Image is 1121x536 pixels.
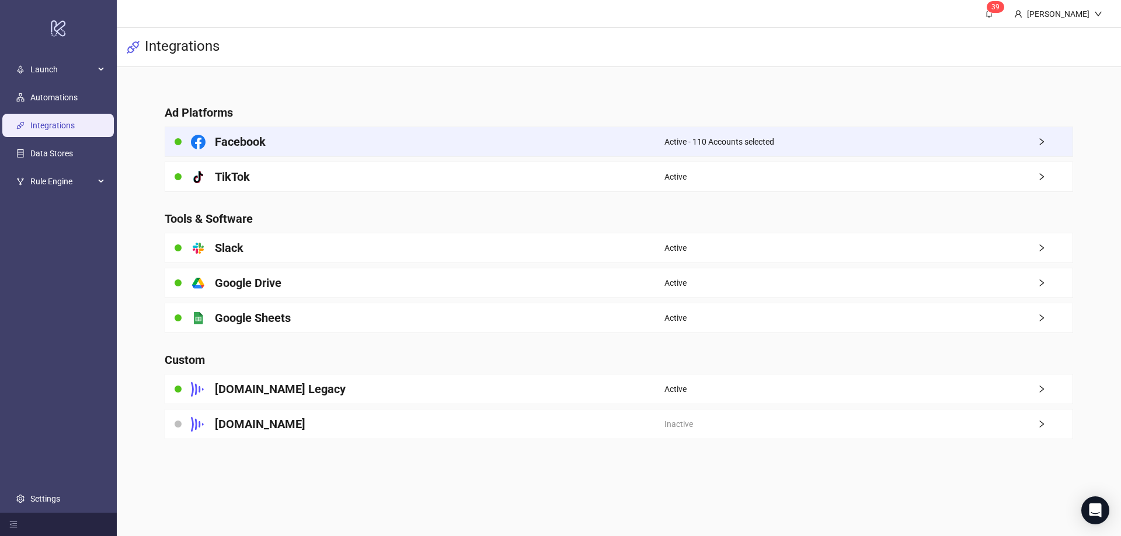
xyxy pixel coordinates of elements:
svg: Frame.io Logo [191,382,206,397]
h4: [DOMAIN_NAME] Legacy [215,381,346,397]
span: down [1094,10,1102,18]
span: api [126,40,140,54]
span: Active [664,276,687,289]
span: Rule Engine [30,170,95,194]
a: Google DriveActiveright [165,268,1073,298]
a: Settings [30,494,60,503]
span: right [1038,385,1073,393]
h4: [DOMAIN_NAME] [215,416,305,432]
span: right [1038,244,1073,252]
span: rocket [16,66,25,74]
h4: Facebook [215,134,266,150]
a: Integrations [30,121,75,131]
a: SlackActiveright [165,233,1073,263]
span: Active - 110 Accounts selected [664,135,774,148]
div: Open Intercom Messenger [1081,496,1109,524]
a: [DOMAIN_NAME]Inactiveright [165,409,1073,439]
span: user [1014,10,1022,18]
a: [DOMAIN_NAME] LegacyActiveright [165,374,1073,404]
sup: 39 [987,1,1004,13]
span: Active [664,170,687,183]
h4: TikTok [215,169,250,185]
h4: Tools & Software [165,211,1073,227]
span: right [1038,420,1073,428]
a: Data Stores [30,149,73,159]
h4: Google Drive [215,275,281,291]
h4: Slack [215,240,243,256]
h4: Custom [165,352,1073,368]
a: Automations [30,93,78,103]
span: right [1038,138,1073,146]
span: bell [985,9,993,17]
span: Active [664,311,687,324]
span: Launch [30,58,95,82]
svg: Frame.io Logo [191,417,206,432]
span: right [1038,314,1073,322]
span: right [1038,279,1073,287]
div: [PERSON_NAME] [1022,8,1094,20]
h4: Ad Platforms [165,104,1073,121]
span: fork [16,178,25,186]
h4: Google Sheets [215,310,291,326]
a: FacebookActive - 110 Accounts selectedright [165,127,1073,157]
span: Active [664,383,687,395]
span: Inactive [664,418,693,430]
span: menu-fold [9,520,18,528]
span: right [1038,173,1073,181]
span: 3 [991,3,995,11]
span: Active [664,241,687,254]
span: 9 [995,3,1000,11]
a: Google SheetsActiveright [165,303,1073,333]
h3: Integrations [145,37,220,57]
a: TikTokActiveright [165,162,1073,192]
